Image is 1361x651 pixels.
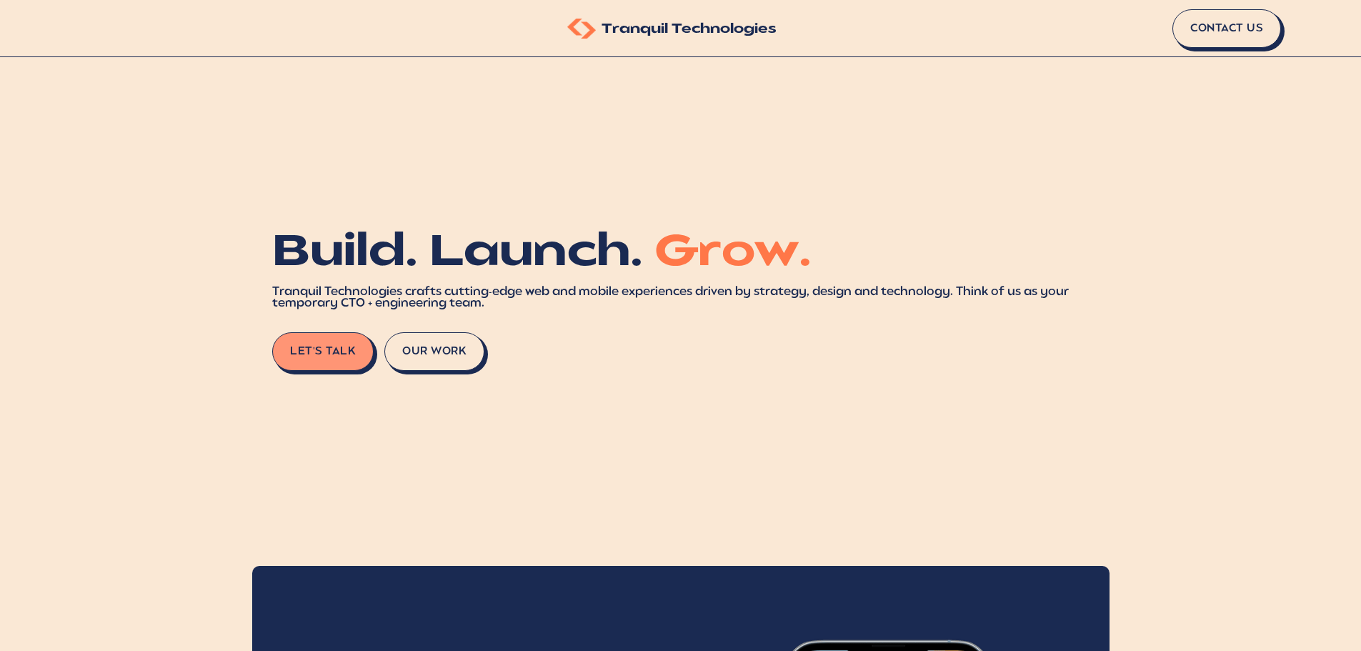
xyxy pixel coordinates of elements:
a: Let's Talk [272,332,374,371]
img: Tranquil Technologies Logo [567,19,596,39]
a: Contact Us [1172,9,1281,48]
div: Tranquil Technologies crafts cutting-edge web and mobile experiences driven by strategy, design a... [272,287,1089,309]
span: Tranquil Technologies [602,24,777,36]
h1: Build. Launch. [272,233,1089,276]
button: Our Work [384,332,484,371]
span: Grow. [654,233,812,276]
